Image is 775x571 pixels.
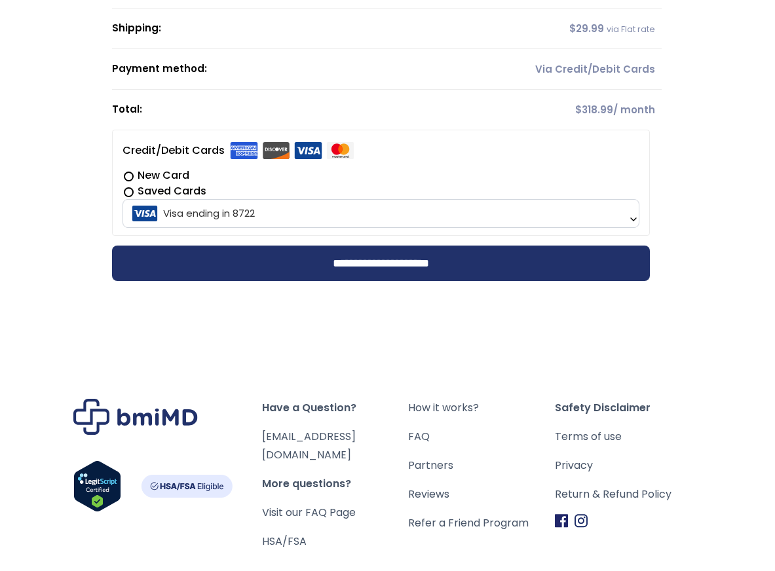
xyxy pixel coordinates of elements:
[555,456,702,475] a: Privacy
[123,168,639,183] label: New Card
[408,485,555,504] a: Reviews
[555,514,568,528] img: Facebook
[112,49,463,90] th: Payment method:
[326,142,354,159] img: Mastercard
[569,22,576,35] span: $
[408,399,555,417] a: How it works?
[73,460,121,518] a: Verify LegitScript Approval for www.bmimd.com
[294,142,322,159] img: Visa
[73,399,198,435] img: Brand Logo
[408,514,555,532] a: Refer a Friend Program
[575,103,613,117] span: 318.99
[575,514,588,528] img: Instagram
[555,399,702,417] span: Safety Disclaimer
[555,428,702,446] a: Terms of use
[73,460,121,512] img: Verify Approval for www.bmimd.com
[123,140,354,161] label: Credit/Debit Cards
[569,22,604,35] span: 29.99
[463,90,662,130] td: / month
[262,429,356,462] a: [EMAIL_ADDRESS][DOMAIN_NAME]
[230,142,258,159] img: Amex
[463,49,662,90] td: Via Credit/Debit Cards
[607,24,655,35] small: via Flat rate
[262,142,290,159] img: Discover
[575,103,582,117] span: $
[112,90,463,130] th: Total:
[262,475,409,493] span: More questions?
[555,485,702,504] a: Return & Refund Policy
[408,428,555,446] a: FAQ
[123,183,639,199] label: Saved Cards
[123,199,639,228] span: Visa ending in 8722
[141,475,233,498] img: HSA-FSA
[262,505,356,520] a: Visit our FAQ Page
[262,534,307,549] a: HSA/FSA
[112,9,463,49] th: Shipping:
[126,200,635,227] span: Visa ending in 8722
[408,456,555,475] a: Partners
[262,399,409,417] span: Have a Question?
